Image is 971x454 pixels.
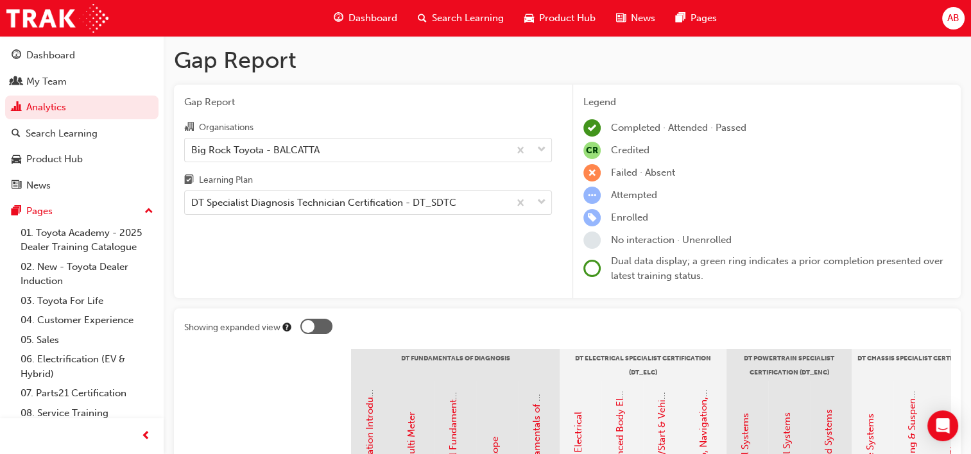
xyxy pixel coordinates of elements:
[141,428,151,444] span: prev-icon
[5,199,159,223] button: Pages
[560,349,726,381] div: DT Electrical Specialist Certification (DT_ELC)
[514,5,606,31] a: car-iconProduct Hub
[199,121,253,134] div: Organisations
[5,96,159,119] a: Analytics
[26,74,67,89] div: My Team
[5,122,159,146] a: Search Learning
[184,321,280,334] div: Showing expanded view
[583,231,601,249] span: learningRecordVerb_NONE-icon
[6,4,108,33] img: Trak
[606,5,666,31] a: news-iconNews
[947,11,959,26] span: AB
[184,95,552,110] span: Gap Report
[524,10,534,26] span: car-icon
[15,291,159,311] a: 03. Toyota For Life
[26,152,83,167] div: Product Hub
[611,212,648,223] span: Enrolled
[583,209,601,226] span: learningRecordVerb_ENROLL-icon
[12,50,21,62] span: guage-icon
[199,174,253,187] div: Learning Plan
[26,178,51,193] div: News
[323,5,408,31] a: guage-iconDashboard
[583,119,601,137] span: learningRecordVerb_COMPLETE-icon
[726,349,852,381] div: DT Powertrain Specialist Certification (DT_ENC)
[583,187,601,204] span: learningRecordVerb_ATTEMPT-icon
[334,10,343,26] span: guage-icon
[418,10,427,26] span: search-icon
[583,95,950,110] div: Legend
[611,189,657,201] span: Attempted
[144,203,153,220] span: up-icon
[12,206,21,217] span: pages-icon
[5,174,159,198] a: News
[15,383,159,403] a: 07. Parts21 Certification
[432,11,504,26] span: Search Learning
[537,194,546,211] span: down-icon
[15,257,159,291] a: 02. New - Toyota Dealer Induction
[15,349,159,383] a: 06. Electrification (EV & Hybrid)
[15,310,159,330] a: 04. Customer Experience
[26,204,53,219] div: Pages
[15,330,159,350] a: 05. Sales
[5,41,159,199] button: DashboardMy TeamAnalyticsSearch LearningProduct HubNews
[691,11,717,26] span: Pages
[611,255,943,282] span: Dual data display; a green ring indicates a prior completion presented over latest training status.
[611,144,649,156] span: Credited
[5,147,159,171] a: Product Hub
[351,349,560,381] div: DT Fundamentals of Diagnosis
[281,321,293,333] div: Tooltip anchor
[5,70,159,94] a: My Team
[5,44,159,67] a: Dashboard
[666,5,727,31] a: pages-iconPages
[616,10,626,26] span: news-icon
[611,167,675,178] span: Failed · Absent
[12,154,21,165] span: car-icon
[408,5,514,31] a: search-iconSearch Learning
[12,76,21,88] span: people-icon
[12,180,21,192] span: news-icon
[631,11,655,26] span: News
[611,122,746,133] span: Completed · Attended · Passed
[191,142,320,157] div: Big Rock Toyota - BALCATTA
[539,11,596,26] span: Product Hub
[611,234,732,246] span: No interaction · Unenrolled
[583,142,601,159] span: null-icon
[191,196,456,210] div: DT Specialist Diagnosis Technician Certification - DT_SDTC
[184,175,194,187] span: learningplan-icon
[583,164,601,181] span: learningRecordVerb_FAIL-icon
[26,48,75,63] div: Dashboard
[15,223,159,257] a: 01. Toyota Academy - 2025 Dealer Training Catalogue
[12,128,21,140] span: search-icon
[348,11,397,26] span: Dashboard
[26,126,98,141] div: Search Learning
[676,10,685,26] span: pages-icon
[942,7,965,29] button: AB
[184,122,194,133] span: organisation-icon
[537,142,546,158] span: down-icon
[15,403,159,423] a: 08. Service Training
[12,102,21,113] span: chart-icon
[927,410,958,441] div: Open Intercom Messenger
[174,46,961,74] h1: Gap Report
